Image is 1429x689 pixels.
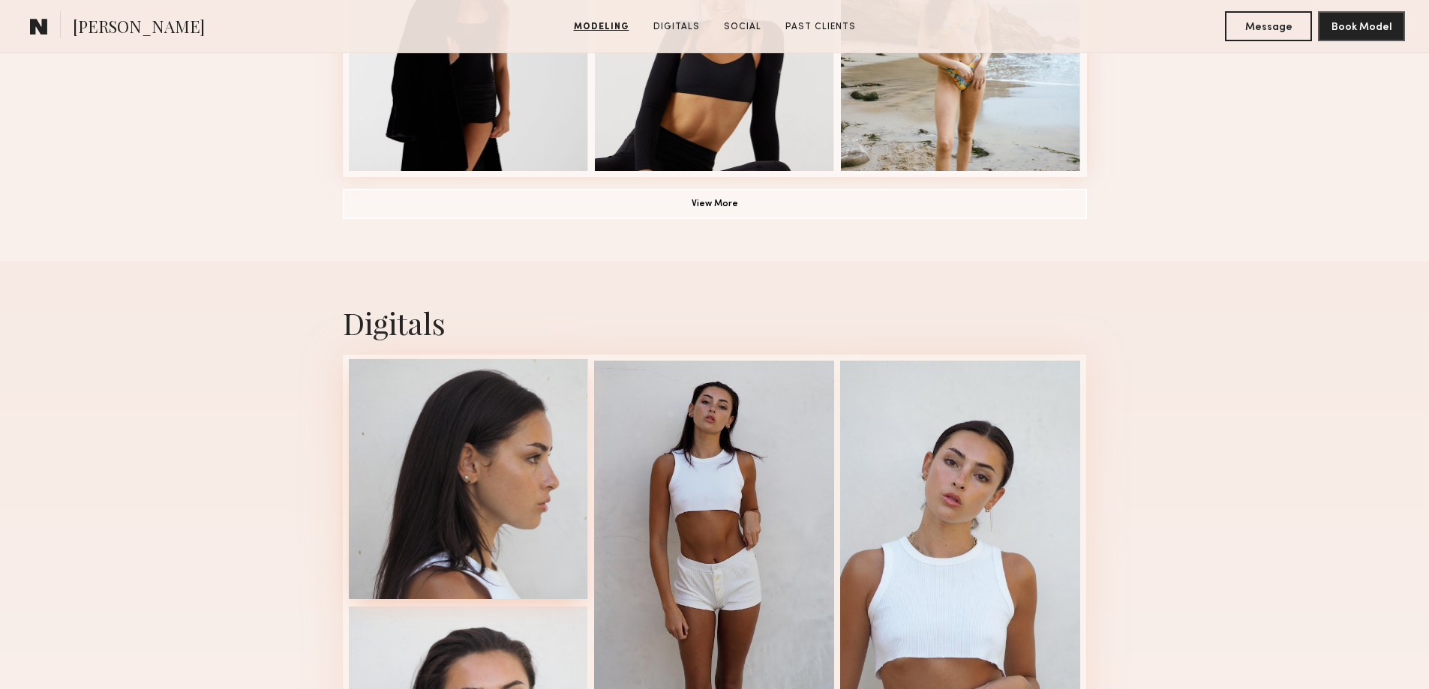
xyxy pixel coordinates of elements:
[1225,11,1312,41] button: Message
[73,15,205,41] span: [PERSON_NAME]
[343,189,1087,219] button: View More
[647,20,706,34] a: Digitals
[343,303,1087,343] div: Digitals
[568,20,635,34] a: Modeling
[718,20,767,34] a: Social
[1318,19,1405,32] a: Book Model
[779,20,862,34] a: Past Clients
[1318,11,1405,41] button: Book Model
